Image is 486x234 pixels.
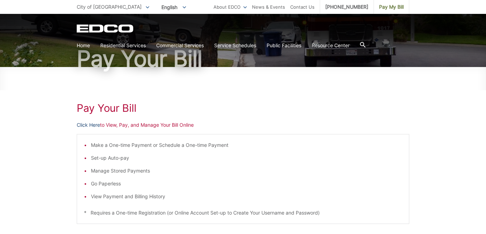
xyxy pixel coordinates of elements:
li: Make a One-time Payment or Schedule a One-time Payment [91,141,402,149]
a: Commercial Services [156,42,204,49]
a: Residential Services [100,42,146,49]
a: Service Schedules [214,42,256,49]
li: View Payment and Billing History [91,193,402,200]
a: Click Here [77,121,100,129]
span: Pay My Bill [379,3,404,11]
h1: Pay Your Bill [77,102,409,114]
a: Resource Center [312,42,350,49]
a: EDCD logo. Return to the homepage. [77,24,134,33]
span: English [156,1,191,13]
a: Home [77,42,90,49]
span: City of [GEOGRAPHIC_DATA] [77,4,142,10]
a: About EDCO [213,3,247,11]
h1: Pay Your Bill [77,48,409,70]
li: Manage Stored Payments [91,167,402,175]
p: to View, Pay, and Manage Your Bill Online [77,121,409,129]
a: News & Events [252,3,285,11]
a: Public Facilities [267,42,301,49]
li: Go Paperless [91,180,402,187]
p: * Requires a One-time Registration (or Online Account Set-up to Create Your Username and Password) [84,209,402,217]
li: Set-up Auto-pay [91,154,402,162]
a: Contact Us [290,3,315,11]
